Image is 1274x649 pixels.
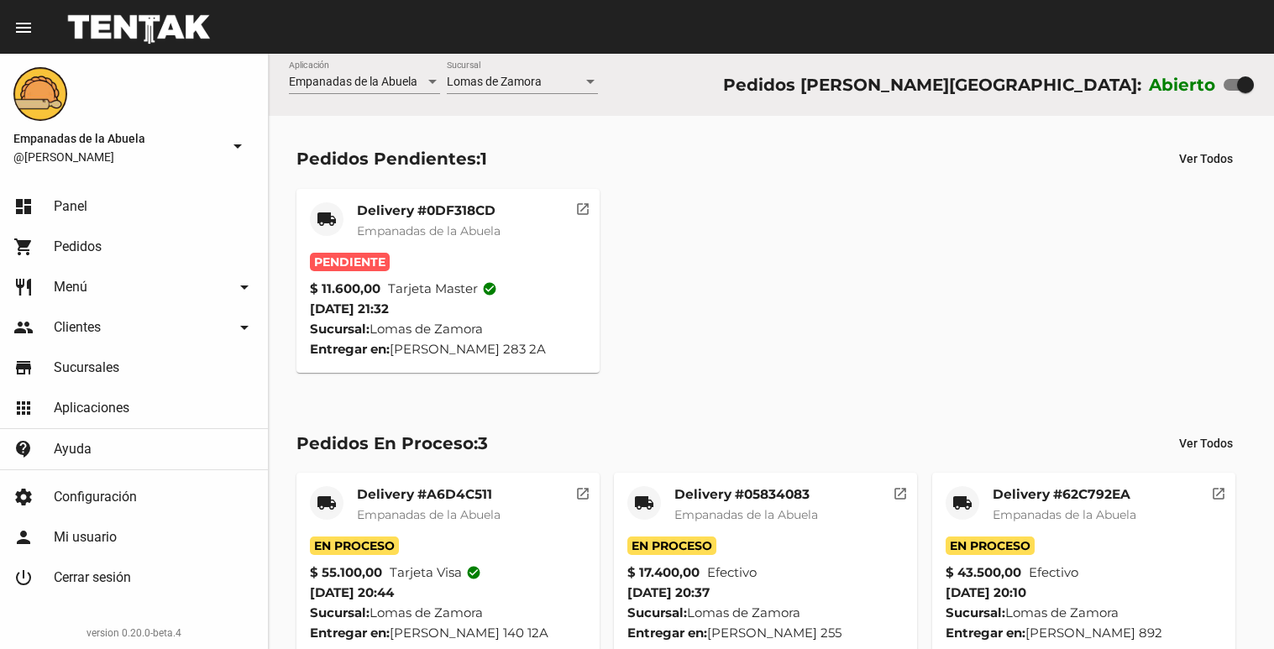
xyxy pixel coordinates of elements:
mat-icon: power_settings_new [13,568,34,588]
div: [PERSON_NAME] 283 2A [310,339,586,359]
span: Empanadas de la Abuela [289,75,417,88]
strong: $ 55.100,00 [310,563,382,583]
span: Efectivo [1029,563,1078,583]
strong: Entregar en: [946,625,1025,641]
div: Lomas de Zamora [310,319,586,339]
mat-icon: arrow_drop_down [234,317,254,338]
div: [PERSON_NAME] 140 12A [310,623,586,643]
mat-icon: person [13,527,34,547]
span: En Proceso [627,536,716,555]
mat-icon: settings [13,487,34,507]
mat-icon: local_shipping [952,493,973,513]
div: [PERSON_NAME] 255 [627,623,904,643]
mat-icon: shopping_cart [13,237,34,257]
strong: Sucursal: [310,605,370,620]
mat-card-title: Delivery #A6D4C511 [357,486,501,503]
span: [DATE] 20:44 [310,584,394,600]
div: Pedidos Pendientes: [296,145,487,172]
span: Efectivo [707,563,757,583]
span: Lomas de Zamora [447,75,542,88]
span: Tarjeta master [388,279,497,299]
mat-icon: local_shipping [634,493,654,513]
div: Lomas de Zamora [310,603,586,623]
span: 3 [478,433,488,453]
span: Ayuda [54,441,92,458]
span: En Proceso [310,536,399,555]
strong: Sucursal: [946,605,1005,620]
mat-icon: open_in_new [575,484,590,499]
div: Lomas de Zamora [627,603,904,623]
mat-card-title: Delivery #0DF318CD [357,202,501,219]
mat-icon: menu [13,18,34,38]
strong: Sucursal: [627,605,687,620]
strong: Sucursal: [310,321,370,337]
strong: $ 43.500,00 [946,563,1021,583]
span: Empanadas de la Abuela [357,507,501,522]
mat-icon: arrow_drop_down [228,136,248,156]
span: [DATE] 20:37 [627,584,710,600]
mat-icon: open_in_new [893,484,908,499]
span: Empanadas de la Abuela [357,223,501,238]
span: Tarjeta visa [390,563,481,583]
span: Empanadas de la Abuela [993,507,1136,522]
strong: $ 17.400,00 [627,563,700,583]
mat-icon: people [13,317,34,338]
mat-icon: open_in_new [575,199,590,214]
div: [PERSON_NAME] 892 [946,623,1222,643]
span: Sucursales [54,359,119,376]
span: Pendiente [310,253,390,271]
mat-icon: check_circle [466,565,481,580]
span: Ver Todos [1179,437,1233,450]
mat-icon: dashboard [13,196,34,217]
span: Empanadas de la Abuela [13,128,221,149]
strong: $ 11.600,00 [310,279,380,299]
label: Abierto [1149,71,1216,98]
strong: Entregar en: [627,625,707,641]
mat-icon: arrow_drop_down [234,277,254,297]
div: Lomas de Zamora [946,603,1222,623]
span: Menú [54,279,87,296]
mat-icon: restaurant [13,277,34,297]
span: [DATE] 21:32 [310,301,389,317]
span: Configuración [54,489,137,505]
span: Aplicaciones [54,400,129,416]
button: Ver Todos [1166,428,1246,458]
span: [DATE] 20:10 [946,584,1026,600]
span: Empanadas de la Abuela [674,507,818,522]
div: Pedidos [PERSON_NAME][GEOGRAPHIC_DATA]: [723,71,1141,98]
span: Mi usuario [54,529,117,546]
span: 1 [480,149,487,169]
strong: Entregar en: [310,341,390,357]
mat-icon: local_shipping [317,493,337,513]
span: Cerrar sesión [54,569,131,586]
mat-card-title: Delivery #62C792EA [993,486,1136,503]
mat-icon: open_in_new [1211,484,1226,499]
span: Clientes [54,319,101,336]
button: Ver Todos [1166,144,1246,174]
span: Ver Todos [1179,152,1233,165]
img: f0136945-ed32-4f7c-91e3-a375bc4bb2c5.png [13,67,67,121]
span: En Proceso [946,536,1035,555]
mat-icon: contact_support [13,439,34,459]
strong: Entregar en: [310,625,390,641]
mat-icon: apps [13,398,34,418]
mat-icon: store [13,358,34,378]
mat-icon: local_shipping [317,209,337,229]
span: Panel [54,198,87,215]
mat-icon: check_circle [482,281,497,296]
span: @[PERSON_NAME] [13,149,221,165]
div: Pedidos En Proceso: [296,430,488,457]
span: Pedidos [54,238,102,255]
mat-card-title: Delivery #05834083 [674,486,818,503]
div: version 0.20.0-beta.4 [13,625,254,641]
